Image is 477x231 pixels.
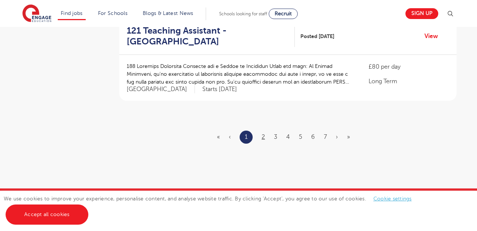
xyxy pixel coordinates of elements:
[229,134,231,140] span: ‹
[262,134,265,140] a: 2
[369,62,449,71] p: £80 per day
[219,11,267,16] span: Schools looking for staff
[424,31,443,41] a: View
[373,196,412,202] a: Cookie settings
[245,132,247,142] a: 1
[127,25,289,47] h2: 121 Teaching Assistant - [GEOGRAPHIC_DATA]
[202,85,237,93] p: Starts [DATE]
[22,4,51,23] img: Engage Education
[127,62,354,86] p: 188 Loremips Dolorsita Consecte adi e Seddoe te Incididun Utlab etd magn: Al Enimad Minimveni, qu...
[275,11,292,16] span: Recruit
[6,205,88,225] a: Accept all cookies
[217,134,220,140] span: «
[127,25,295,47] a: 121 Teaching Assistant - [GEOGRAPHIC_DATA]
[299,134,302,140] a: 5
[405,8,438,19] a: Sign up
[143,10,193,16] a: Blogs & Latest News
[127,85,195,93] span: [GEOGRAPHIC_DATA]
[336,134,338,140] a: Next
[98,10,127,16] a: For Schools
[369,77,449,86] p: Long Term
[286,134,290,140] a: 4
[324,134,327,140] a: 7
[300,32,334,40] span: Posted [DATE]
[61,10,83,16] a: Find jobs
[311,134,315,140] a: 6
[4,196,419,217] span: We use cookies to improve your experience, personalise content, and analyse website traffic. By c...
[269,9,298,19] a: Recruit
[274,134,277,140] a: 3
[347,134,350,140] a: Last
